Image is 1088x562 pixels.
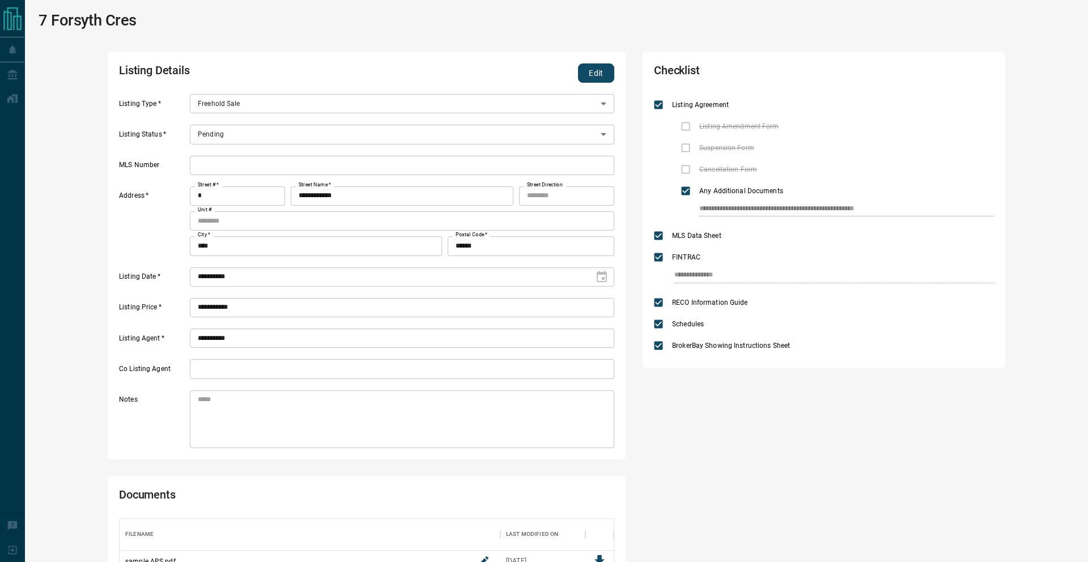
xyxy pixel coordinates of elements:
span: FINTRAC [669,252,703,262]
span: Listing Amendment Form [696,121,781,131]
div: Filename [125,518,154,550]
div: Last Modified On [506,518,558,550]
label: Address [119,191,187,256]
span: Cancellation Form [696,164,760,174]
h2: Documents [119,488,416,507]
label: Listing Type [119,99,187,114]
label: Listing Price [119,303,187,317]
label: Unit # [198,206,212,214]
label: Listing Date [119,272,187,287]
div: Pending [190,125,614,144]
input: checklist input [674,268,970,283]
span: Suspension Form [696,143,757,153]
h2: Listing Details [119,63,416,83]
span: MLS Data Sheet [669,231,724,241]
div: Freehold Sale [190,94,614,113]
input: checklist input [699,202,970,216]
span: BrokerBay Showing Instructions Sheet [669,340,793,351]
label: Street # [198,181,219,189]
h2: Checklist [654,63,858,83]
label: Postal Code [456,231,487,239]
div: Last Modified On [500,518,585,550]
span: Any Additional Documents [696,186,786,196]
div: Filename [120,518,500,550]
h1: 7 Forsyth Cres [39,11,137,29]
label: Listing Agent [119,334,187,348]
span: RECO Information Guide [669,297,750,308]
label: Listing Status [119,130,187,144]
label: Street Name [299,181,331,189]
span: Listing Agreement [669,100,732,110]
label: Co Listing Agent [119,364,187,379]
label: City [198,231,210,239]
label: MLS Number [119,160,187,175]
label: Notes [119,395,187,448]
button: Edit [578,63,614,83]
span: Schedules [669,319,707,329]
label: Street Direction [527,181,563,189]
